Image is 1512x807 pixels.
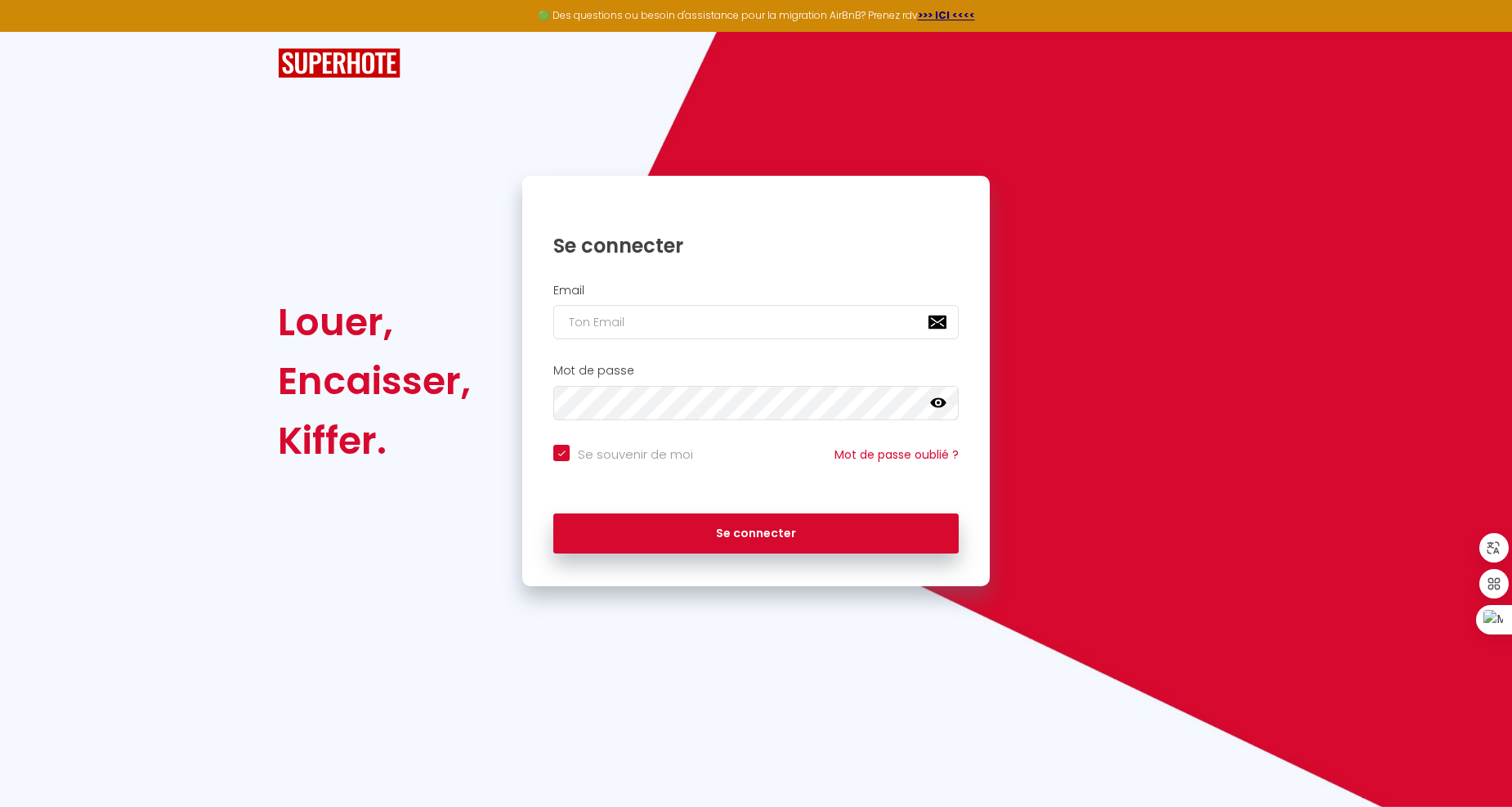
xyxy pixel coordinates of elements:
a: >>> ICI <<<< [918,8,975,22]
div: Louer, [278,293,471,352]
input: Ton Email [553,305,959,339]
img: SuperHote logo [278,48,400,78]
a: Mot de passe oublié ? [834,446,959,463]
h2: Email [553,284,959,298]
h1: Se connecter [553,233,959,258]
button: Se connecter [553,513,959,554]
div: Kiffer. [278,411,471,470]
div: Encaisser, [278,352,471,410]
h2: Mot de passe [553,364,959,378]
